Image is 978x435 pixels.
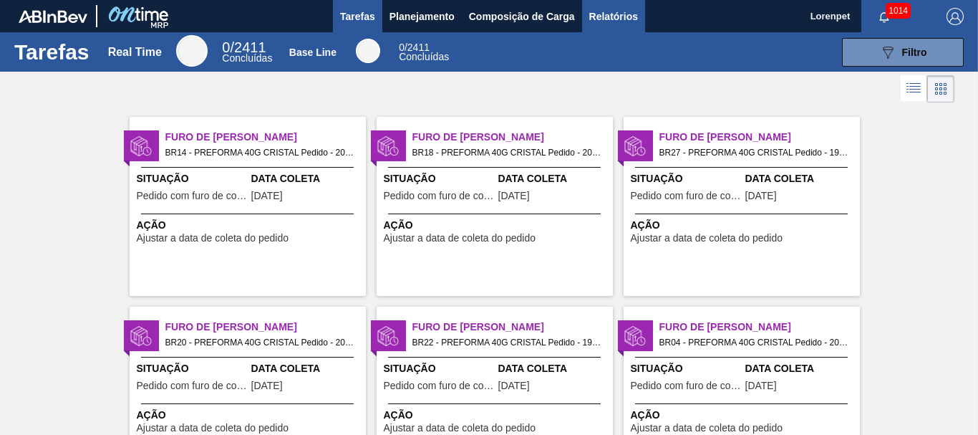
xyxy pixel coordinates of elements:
span: Data Coleta [251,171,362,186]
span: Data Coleta [251,361,362,376]
h1: Tarefas [14,44,89,60]
span: Composição de Carga [469,8,575,25]
button: Notificações [861,6,907,27]
img: TNhmsLtSVTkK8tSr43FrP2fwEKptu5GPRR3wAAAABJRU5ErkJggg== [19,10,87,23]
span: Planejamento [389,8,455,25]
span: Ajustar a data de coleta do pedido [384,233,536,244]
span: Ajustar a data de coleta do pedido [384,423,536,434]
span: / 2411 [222,39,266,55]
span: Pedido com furo de coleta [384,191,495,201]
span: BR20 - PREFORMA 40G CRISTAL Pedido - 2006681 [165,335,354,350]
span: Concluídas [222,52,272,64]
span: Furo de Coleta [412,320,613,335]
span: 19/08/2025 [745,381,777,391]
div: Base Line [399,43,449,62]
div: Real Time [108,46,162,59]
div: Base Line [289,47,337,58]
span: Data Coleta [498,361,609,376]
span: Situação [384,361,495,376]
span: Data Coleta [745,361,856,376]
span: 19/08/2025 [251,191,283,201]
span: Ajustar a data de coleta do pedido [631,233,783,244]
span: Tarefas [340,8,375,25]
div: Real Time [176,35,208,67]
span: Ação [384,408,609,423]
span: Furo de Coleta [165,130,366,145]
span: Pedido com furo de coleta [631,381,742,391]
span: 19/08/2025 [498,381,530,391]
span: Situação [631,171,742,186]
span: Situação [137,171,248,186]
span: Pedido com furo de coleta [384,381,495,391]
div: Visão em Lista [901,75,927,102]
span: BR22 - PREFORMA 40G CRISTAL Pedido - 1980679 [412,335,601,350]
span: 0 [222,39,230,55]
span: BR14 - PREFORMA 40G CRISTAL Pedido - 2007613 [165,145,354,161]
span: Ação [631,218,856,233]
div: Visão em Cards [927,75,954,102]
span: Furo de Coleta [659,320,860,335]
span: Ajustar a data de coleta do pedido [137,233,289,244]
span: 0 [399,42,405,53]
span: Filtro [902,47,927,58]
img: status [624,325,646,347]
span: Concluídas [399,51,449,62]
span: BR18 - PREFORMA 40G CRISTAL Pedido - 2007621 [412,145,601,161]
span: 23/07/2025 [745,191,777,201]
span: Situação [384,171,495,186]
span: 19/08/2025 [498,191,530,201]
span: Ação [384,218,609,233]
span: Pedido com furo de coleta [631,191,742,201]
img: status [377,325,399,347]
span: Ação [137,218,362,233]
img: status [130,325,152,347]
span: Data Coleta [498,171,609,186]
span: Ação [137,408,362,423]
img: Logout [946,8,964,25]
div: Base Line [356,39,380,63]
span: Pedido com furo de coleta [137,381,248,391]
span: Situação [137,361,248,376]
span: Furo de Coleta [659,130,860,145]
span: 18/08/2025 [251,381,283,391]
span: Furo de Coleta [412,130,613,145]
span: BR04 - PREFORMA 40G CRISTAL Pedido - 2007617 [659,335,848,350]
span: Furo de Coleta [165,320,366,335]
button: Filtro [842,38,964,67]
span: / 2411 [399,42,430,53]
span: Data Coleta [745,171,856,186]
span: Ajustar a data de coleta do pedido [137,423,289,434]
span: BR27 - PREFORMA 40G CRISTAL Pedido - 1979586 [659,145,848,161]
img: status [624,135,646,157]
span: Ajustar a data de coleta do pedido [631,423,783,434]
span: Ação [631,408,856,423]
span: Situação [631,361,742,376]
span: 1014 [886,3,911,19]
img: status [377,135,399,157]
span: Pedido com furo de coleta [137,191,248,201]
span: Relatórios [589,8,638,25]
img: status [130,135,152,157]
div: Real Time [222,42,272,63]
